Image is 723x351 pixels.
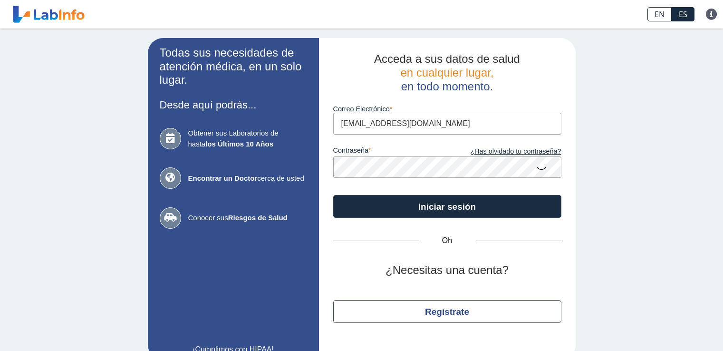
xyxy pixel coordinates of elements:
font: contraseña [333,146,368,154]
font: ¿Has olvidado tu contraseña? [470,147,561,155]
font: en todo momento. [401,80,493,93]
font: Riesgos de Salud [228,214,288,222]
font: Encontrar un Doctor [188,174,258,182]
font: cerca de usted [257,174,304,182]
font: Conocer sus [188,214,228,222]
font: EN [655,9,665,19]
font: ES [679,9,687,19]
a: ¿Has olvidado tu contraseña? [447,146,561,157]
font: Desde aquí podrás... [160,99,257,111]
font: Iniciar sesión [418,202,476,212]
button: Iniciar sesión [333,195,561,218]
font: Correo Electrónico [333,105,390,113]
button: Regístrate [333,300,561,323]
font: Regístrate [425,307,469,317]
font: Oh [442,236,452,244]
font: Acceda a sus datos de salud [374,52,520,65]
font: ¿Necesitas una cuenta? [386,263,509,276]
font: Obtener sus Laboratorios de hasta [188,129,279,148]
font: los Últimos 10 Años [205,140,273,148]
font: Todas sus necesidades de atención médica, en un solo lugar. [160,46,302,87]
font: en cualquier lugar, [400,66,493,79]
